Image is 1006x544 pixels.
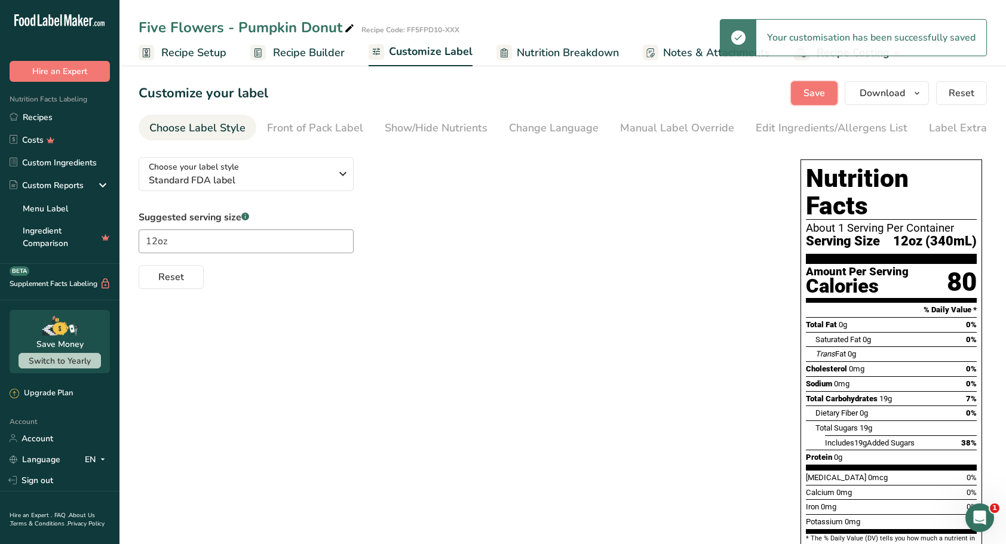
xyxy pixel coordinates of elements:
[806,222,977,234] div: About 1 Serving Per Container
[139,265,204,289] button: Reset
[149,120,246,136] div: Choose Label Style
[825,438,915,447] span: Includes Added Sugars
[29,355,91,367] span: Switch to Yearly
[509,120,599,136] div: Change Language
[10,520,68,528] a: Terms & Conditions .
[10,449,60,470] a: Language
[863,335,871,344] span: 0g
[361,24,459,35] div: Recipe Code: FF5FPD10-XXX
[806,266,909,278] div: Amount Per Serving
[19,353,101,368] button: Switch to Yearly
[369,38,473,67] a: Customize Label
[949,86,974,100] span: Reset
[806,303,977,317] section: % Daily Value *
[68,520,105,528] a: Privacy Policy
[10,511,52,520] a: Hire an Expert .
[849,364,864,373] span: 0mg
[389,44,473,60] span: Customize Label
[834,379,849,388] span: 0mg
[966,394,977,403] span: 7%
[806,517,843,526] span: Potassium
[815,349,846,358] span: Fat
[839,320,847,329] span: 0g
[967,488,977,497] span: 0%
[965,503,994,532] iframe: Intercom live chat
[806,278,909,295] div: Calories
[893,234,977,249] span: 12oz (340mL)
[848,349,856,358] span: 0g
[966,335,977,344] span: 0%
[966,364,977,373] span: 0%
[967,502,977,511] span: 0%
[756,20,986,56] div: Your customisation has been successfully saved
[806,394,878,403] span: Total Carbohydrates
[966,408,977,417] span: 0%
[806,320,837,329] span: Total Fat
[836,488,852,497] span: 0mg
[10,179,84,192] div: Custom Reports
[620,120,734,136] div: Manual Label Override
[149,161,239,173] span: Choose your label style
[806,453,832,462] span: Protein
[834,453,842,462] span: 0g
[158,270,184,284] span: Reset
[10,61,110,82] button: Hire an Expert
[860,423,872,432] span: 19g
[806,473,866,482] span: [MEDICAL_DATA]
[139,157,354,191] button: Choose your label style Standard FDA label
[139,210,354,225] label: Suggested serving size
[385,120,487,136] div: Show/Hide Nutrients
[806,165,977,220] h1: Nutrition Facts
[250,39,345,66] a: Recipe Builder
[54,511,69,520] a: FAQ .
[966,320,977,329] span: 0%
[663,45,770,61] span: Notes & Attachments
[806,488,835,497] span: Calcium
[803,86,825,100] span: Save
[806,379,832,388] span: Sodium
[815,335,861,344] span: Saturated Fat
[517,45,619,61] span: Nutrition Breakdown
[868,473,888,482] span: 0mcg
[273,45,345,61] span: Recipe Builder
[643,39,770,66] a: Notes & Attachments
[815,349,835,358] i: Trans
[496,39,619,66] a: Nutrition Breakdown
[161,45,226,61] span: Recipe Setup
[806,502,819,511] span: Iron
[791,81,838,105] button: Save
[990,503,999,513] span: 1
[966,379,977,388] span: 0%
[267,120,363,136] div: Front of Pack Label
[854,438,867,447] span: 19g
[821,502,836,511] span: 0mg
[860,86,905,100] span: Download
[961,438,977,447] span: 38%
[10,388,73,399] div: Upgrade Plan
[845,81,929,105] button: Download
[139,84,268,103] h1: Customize your label
[936,81,987,105] button: Reset
[845,517,860,526] span: 0mg
[85,452,110,466] div: EN
[139,17,357,38] div: Five Flowers - Pumpkin Donut
[947,266,977,298] div: 80
[806,364,847,373] span: Cholesterol
[149,173,331,188] span: Standard FDA label
[756,120,907,136] div: Edit Ingredients/Allergens List
[860,408,868,417] span: 0g
[10,511,95,528] a: About Us .
[815,408,858,417] span: Dietary Fiber
[879,394,892,403] span: 19g
[967,473,977,482] span: 0%
[815,423,858,432] span: Total Sugars
[139,39,226,66] a: Recipe Setup
[10,266,29,276] div: BETA
[36,338,84,351] div: Save Money
[806,234,880,249] span: Serving Size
